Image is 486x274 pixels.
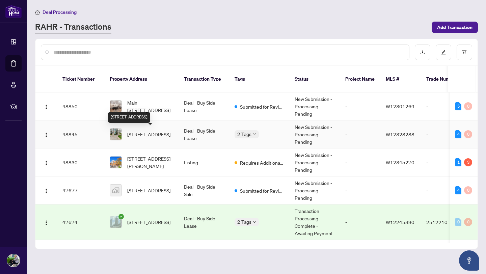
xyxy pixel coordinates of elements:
button: Logo [41,129,52,140]
img: Logo [44,132,49,138]
td: Deal - Buy Side Lease [179,240,229,261]
span: Submitted for Review [240,187,284,194]
span: W12345270 [386,159,414,165]
button: Logo [41,185,52,196]
div: [STREET_ADDRESS] [108,112,150,123]
td: - [340,120,380,148]
img: Profile Icon [7,254,20,267]
img: Logo [44,220,49,225]
span: [STREET_ADDRESS] [127,187,170,194]
td: - [340,204,380,240]
div: 0 [464,186,472,194]
td: 2512210 [421,204,468,240]
th: Transaction Type [179,66,229,92]
img: Logo [44,188,49,194]
td: 47677 [57,176,104,204]
button: Open asap [459,250,479,271]
button: Logo [41,217,52,227]
td: Transaction Processing Complete - Awaiting Payment [289,204,340,240]
img: thumbnail-img [110,101,122,112]
span: check-circle [118,214,124,219]
button: filter [457,45,472,60]
img: thumbnail-img [110,129,122,140]
td: 46217 [57,240,104,261]
td: - [421,176,468,204]
div: 0 [464,102,472,110]
div: 1 [455,158,461,166]
td: New Submission - Processing Pending [289,148,340,176]
td: - [421,92,468,120]
div: 4 [455,186,461,194]
th: Ticket Number [57,66,104,92]
td: Deal - Buy Side Lease [179,92,229,120]
td: 47674 [57,204,104,240]
span: Submitted for Review [240,103,284,110]
td: 48850 [57,92,104,120]
span: Requires Additional Docs [240,159,284,166]
td: - [421,148,468,176]
th: MLS # [380,66,421,92]
td: 2511591 [421,240,468,261]
td: - [340,148,380,176]
span: filter [462,50,467,55]
span: 2 Tags [237,130,251,138]
img: Logo [44,104,49,110]
button: Add Transaction [432,22,478,33]
td: - [340,176,380,204]
div: 0 [464,218,472,226]
button: Logo [41,157,52,168]
td: - [340,240,380,261]
td: Listing [179,148,229,176]
td: 48830 [57,148,104,176]
td: Deal - Buy Side Sale [179,176,229,204]
span: [STREET_ADDRESS][PERSON_NAME] [127,155,173,170]
button: edit [436,45,451,60]
td: - [340,92,380,120]
a: RAHR - Transactions [35,21,111,33]
span: download [420,50,425,55]
div: 0 [455,218,461,226]
img: logo [5,5,22,18]
img: thumbnail-img [110,157,122,168]
span: Deal Processing [43,9,77,15]
span: 2 Tags [237,218,251,226]
span: edit [441,50,446,55]
td: New Submission - Processing Pending [289,176,340,204]
td: 48845 [57,120,104,148]
span: Add Transaction [437,22,473,33]
td: - [421,120,468,148]
th: Project Name [340,66,380,92]
td: Deal - Buy Side Lease [179,120,229,148]
span: Main-[STREET_ADDRESS] [127,99,173,114]
img: thumbnail-img [110,216,122,228]
th: Trade Number [421,66,468,92]
span: down [253,133,256,136]
span: W12245890 [386,219,414,225]
td: New Submission - Processing Pending [289,92,340,120]
div: 4 [455,130,461,138]
img: thumbnail-img [110,185,122,196]
th: Tags [229,66,289,92]
span: home [35,10,40,15]
td: Deal Closed [289,240,340,261]
button: Logo [41,101,52,112]
span: W12328288 [386,131,414,137]
span: down [253,220,256,224]
div: 5 [455,102,461,110]
button: download [415,45,430,60]
div: 0 [464,130,472,138]
span: [STREET_ADDRESS] [127,131,170,138]
td: Deal - Buy Side Lease [179,204,229,240]
th: Property Address [104,66,179,92]
span: [STREET_ADDRESS] [127,218,170,226]
th: Status [289,66,340,92]
img: Logo [44,160,49,166]
td: New Submission - Processing Pending [289,120,340,148]
div: 3 [464,158,472,166]
span: W12301269 [386,103,414,109]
